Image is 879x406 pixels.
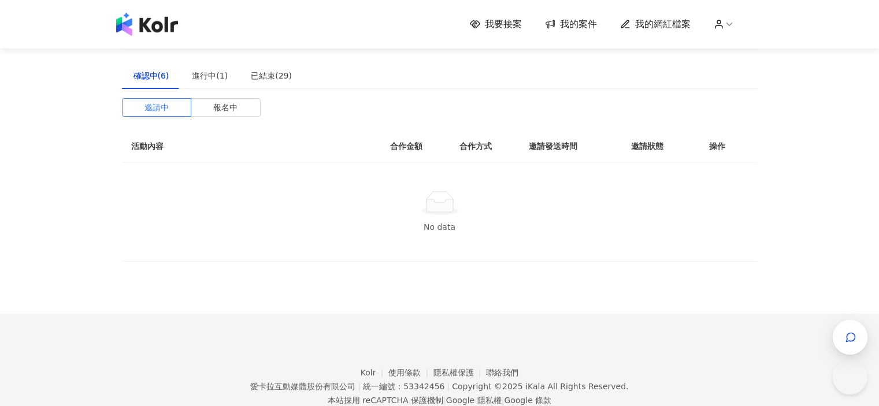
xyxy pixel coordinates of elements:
[452,382,628,391] div: Copyright © 2025 All Rights Reserved.
[833,360,867,394] iframe: Help Scout Beacon - Open
[213,99,238,116] span: 報名中
[545,18,597,31] a: 我的案件
[700,131,758,162] th: 操作
[358,382,361,391] span: |
[136,221,744,233] div: No data
[635,18,691,31] span: 我的網紅檔案
[250,382,355,391] div: 愛卡拉互動媒體股份有限公司
[363,382,444,391] div: 統一編號：53342456
[525,382,545,391] a: iKala
[560,18,597,31] span: 我的案件
[388,368,433,377] a: 使用條款
[116,13,178,36] img: logo
[361,368,388,377] a: Kolr
[620,18,691,31] a: 我的網紅檔案
[470,18,522,31] a: 我要接案
[122,131,353,162] th: 活動內容
[520,131,622,162] th: 邀請發送時間
[192,69,228,82] div: 進行中(1)
[622,131,699,162] th: 邀請狀態
[504,396,551,405] a: Google 條款
[133,69,169,82] div: 確認中(6)
[144,99,169,116] span: 邀請中
[485,18,522,31] span: 我要接案
[443,396,446,405] span: |
[446,396,502,405] a: Google 隱私權
[381,131,450,162] th: 合作金額
[433,368,487,377] a: 隱私權保護
[447,382,450,391] span: |
[502,396,505,405] span: |
[251,69,292,82] div: 已結束(29)
[450,131,520,162] th: 合作方式
[486,368,518,377] a: 聯絡我們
